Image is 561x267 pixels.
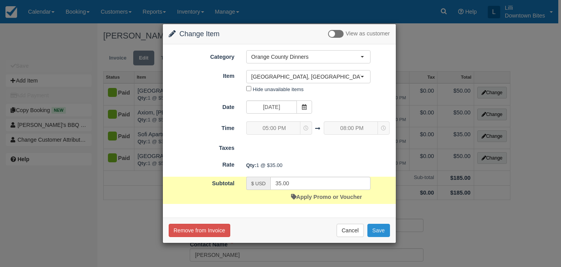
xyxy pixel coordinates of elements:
a: Apply Promo or Voucher [291,194,362,200]
span: [GEOGRAPHIC_DATA], [GEOGRAPHIC_DATA] - Dinner [251,73,360,81]
label: Time [163,121,240,132]
button: Remove from Invoice [169,224,230,237]
button: Cancel [337,224,364,237]
span: Orange County Dinners [251,53,360,61]
small: $ USD [251,181,266,186]
span: View as customer [346,31,390,37]
strong: Qty [246,162,256,168]
label: Rate [163,158,240,169]
label: Date [163,100,240,111]
span: Change Item [180,30,220,38]
label: Taxes [163,141,240,152]
div: 1 @ $35.00 [240,159,396,172]
button: Save [367,224,390,237]
label: Subtotal [163,177,240,188]
button: [GEOGRAPHIC_DATA], [GEOGRAPHIC_DATA] - Dinner [246,70,370,83]
label: Hide unavailable items [253,86,303,92]
label: Item [163,69,240,80]
label: Category [163,50,240,61]
button: Orange County Dinners [246,50,370,63]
